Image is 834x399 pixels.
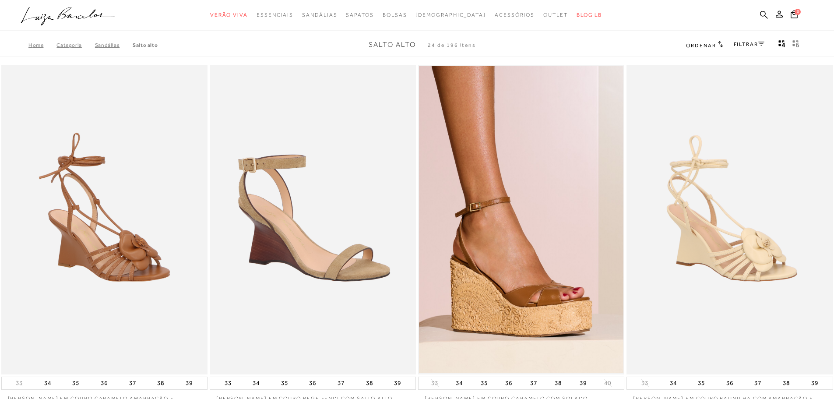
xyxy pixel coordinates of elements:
[686,42,716,49] span: Ordenar
[543,7,568,23] a: noSubCategoriesText
[13,379,25,387] button: 33
[383,7,407,23] a: noSubCategoriesText
[28,42,56,48] a: Home
[695,377,707,389] button: 35
[788,10,800,21] button: 0
[552,377,564,389] button: 38
[278,377,291,389] button: 35
[346,7,373,23] a: noSubCategoriesText
[56,42,95,48] a: Categoria
[250,377,262,389] button: 34
[222,377,234,389] button: 33
[302,7,337,23] a: noSubCategoriesText
[70,377,82,389] button: 35
[257,7,293,23] a: noSubCategoriesText
[346,12,373,18] span: Sapatos
[363,377,376,389] button: 38
[724,377,736,389] button: 36
[795,9,801,15] span: 0
[627,66,832,373] img: SANDÁLIA ANABELA EM COURO BAUNILHA COM AMARRAÇÃO E APLICAÇÃO FLORAL
[809,377,821,389] button: 39
[776,39,788,51] button: Mostrar 4 produtos por linha
[495,12,535,18] span: Acessórios
[155,377,167,389] button: 38
[2,66,207,373] img: SANDÁLIA ANABELA EM COURO CARAMELO AMARRAÇÃO E APLICAÇÃO FLORAL
[419,66,623,373] img: SANDÁLIA ANABELA EM COURO CARAMELO COM SOLADO TEXTURIZADO
[495,7,535,23] a: noSubCategoriesText
[306,377,319,389] button: 36
[734,41,764,47] a: FILTRAR
[127,377,139,389] button: 37
[790,39,802,51] button: gridText6Desc
[577,7,602,23] a: BLOG LB
[478,377,490,389] button: 35
[302,12,337,18] span: Sandálias
[335,377,347,389] button: 37
[383,12,407,18] span: Bolsas
[415,12,486,18] span: [DEMOGRAPHIC_DATA]
[752,377,764,389] button: 37
[428,42,476,48] span: 24 de 196 itens
[639,379,651,387] button: 33
[429,379,441,387] button: 33
[211,66,415,373] a: SANDÁLIA ANABELA EM COURO BEGE FENDI COM SALTO ALTO SANDÁLIA ANABELA EM COURO BEGE FENDI COM SALT...
[415,7,486,23] a: noSubCategoriesText
[369,41,416,49] span: Salto Alto
[391,377,404,389] button: 39
[419,66,623,373] a: SANDÁLIA ANABELA EM COURO CARAMELO COM SOLADO TEXTURIZADO SANDÁLIA ANABELA EM COURO CARAMELO COM ...
[528,377,540,389] button: 37
[211,66,415,373] img: SANDÁLIA ANABELA EM COURO BEGE FENDI COM SALTO ALTO
[503,377,515,389] button: 36
[453,377,465,389] button: 34
[210,7,248,23] a: noSubCategoriesText
[42,377,54,389] button: 34
[627,66,832,373] a: SANDÁLIA ANABELA EM COURO BAUNILHA COM AMARRAÇÃO E APLICAÇÃO FLORAL SANDÁLIA ANABELA EM COURO BAU...
[2,66,207,373] a: SANDÁLIA ANABELA EM COURO CARAMELO AMARRAÇÃO E APLICAÇÃO FLORAL SANDÁLIA ANABELA EM COURO CARAMEL...
[133,42,158,48] a: Salto Alto
[602,379,614,387] button: 40
[183,377,195,389] button: 39
[543,12,568,18] span: Outlet
[577,377,589,389] button: 39
[780,377,792,389] button: 38
[257,12,293,18] span: Essenciais
[577,12,602,18] span: BLOG LB
[98,377,110,389] button: 36
[667,377,679,389] button: 34
[210,12,248,18] span: Verão Viva
[95,42,133,48] a: SANDÁLIAS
